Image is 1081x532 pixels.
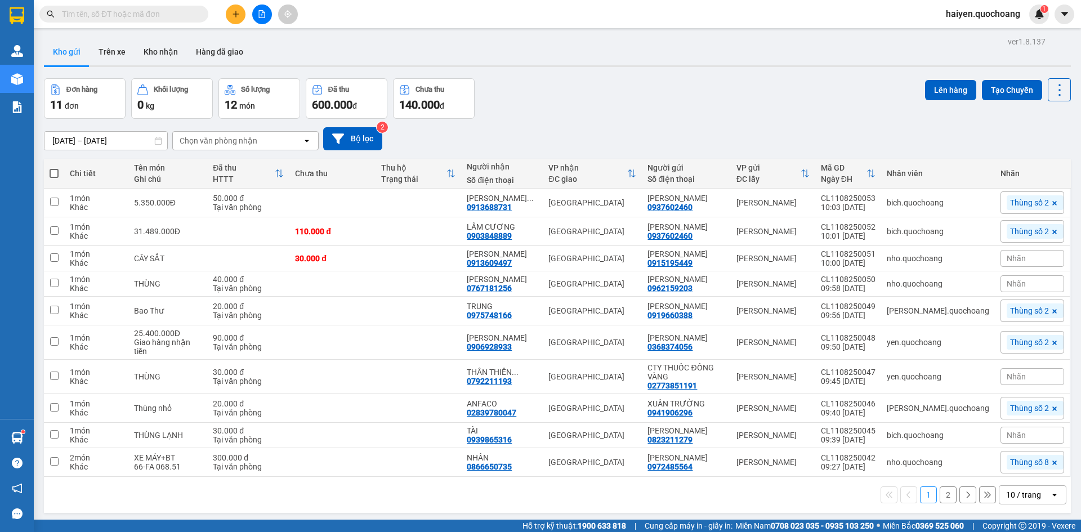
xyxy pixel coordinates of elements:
[47,10,55,18] span: search
[241,86,270,93] div: Số lượng
[937,7,1029,21] span: haiyen.quochoang
[70,302,123,311] div: 1 món
[467,462,512,471] div: 0866650735
[647,284,693,293] div: 0962159203
[736,431,810,440] div: [PERSON_NAME]
[1055,5,1074,24] button: caret-down
[252,5,272,24] button: file-add
[647,342,693,351] div: 0368374056
[467,203,512,212] div: 0913688731
[1034,9,1044,19] img: icon-new-feature
[381,163,447,172] div: Thu hộ
[736,338,810,347] div: [PERSON_NAME]
[1010,337,1049,347] span: Thùng số 2
[213,377,284,386] div: Tại văn phòng
[134,372,202,381] div: THÙNG
[70,275,123,284] div: 1 món
[70,169,123,178] div: Chi tiết
[647,249,725,258] div: CAO VĂN THẠCH
[306,78,387,119] button: Đã thu600.000đ
[647,435,693,444] div: 0823211279
[180,135,257,146] div: Chọn văn phòng nhận
[647,311,693,320] div: 0919660388
[232,10,240,18] span: plus
[647,203,693,212] div: 0937602460
[527,194,534,203] span: ...
[11,73,23,85] img: warehouse-icon
[887,372,989,381] div: yen.quochoang
[393,78,475,119] button: Chưa thu140.000đ
[548,163,627,172] div: VP nhận
[522,520,626,532] span: Hỗ trợ kỹ thuật:
[467,377,512,386] div: 0792211193
[213,194,284,203] div: 50.000 đ
[377,122,388,133] sup: 2
[1042,5,1046,13] span: 1
[821,194,875,203] div: CL1108250053
[1060,9,1070,19] span: caret-down
[467,302,537,311] div: TRUNG
[647,231,693,240] div: 0937602460
[70,399,123,408] div: 1 món
[239,101,255,110] span: món
[877,524,880,528] span: ⚪️
[1010,198,1049,208] span: Thùng số 2
[821,203,875,212] div: 10:03 [DATE]
[70,408,123,417] div: Khác
[134,404,202,413] div: Thùng nhỏ
[736,279,810,288] div: [PERSON_NAME]
[134,306,202,315] div: Bao Thư
[548,431,636,440] div: [GEOGRAPHIC_DATA]
[154,86,188,93] div: Khối lượng
[284,10,292,18] span: aim
[467,408,516,417] div: 02839780047
[213,284,284,293] div: Tại văn phòng
[635,520,636,532] span: |
[887,458,989,467] div: nho.quochoang
[735,520,874,532] span: Miền Nam
[467,249,537,258] div: HUỲNH GIAO
[821,284,875,293] div: 09:58 [DATE]
[736,372,810,381] div: [PERSON_NAME]
[467,368,537,377] div: THÂN THIÊN THẠCH
[1007,372,1026,381] span: Nhãn
[134,453,202,462] div: XE MÁY+BT
[213,399,284,408] div: 20.000 đ
[44,38,90,65] button: Kho gửi
[821,222,875,231] div: CL1108250052
[213,453,284,462] div: 300.000 đ
[887,338,989,347] div: yen.quochoang
[134,338,202,356] div: Giao hàng nhận tiền
[21,430,25,433] sup: 1
[736,458,810,467] div: [PERSON_NAME]
[821,231,875,240] div: 10:01 [DATE]
[134,175,202,184] div: Ghi chú
[821,377,875,386] div: 09:45 [DATE]
[399,98,440,111] span: 140.000
[11,101,23,113] img: solution-icon
[90,38,135,65] button: Trên xe
[467,231,512,240] div: 0903848889
[213,462,284,471] div: Tại văn phòng
[70,231,123,240] div: Khác
[213,426,284,435] div: 30.000 đ
[134,279,202,288] div: THÙNG
[821,275,875,284] div: CL1108250050
[213,163,275,172] div: Đã thu
[70,342,123,351] div: Khác
[645,520,732,532] span: Cung cấp máy in - giấy in:
[295,169,370,178] div: Chưa thu
[131,78,213,119] button: Khối lượng0kg
[925,80,976,100] button: Lên hàng
[207,159,289,189] th: Toggle SortBy
[548,227,636,236] div: [GEOGRAPHIC_DATA]
[226,5,245,24] button: plus
[65,101,79,110] span: đơn
[771,521,874,530] strong: 0708 023 035 - 0935 103 250
[213,333,284,342] div: 90.000 đ
[548,198,636,207] div: [GEOGRAPHIC_DATA]
[328,86,349,93] div: Đã thu
[887,227,989,236] div: bich.quochoang
[302,136,311,145] svg: open
[323,127,382,150] button: Bộ lọc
